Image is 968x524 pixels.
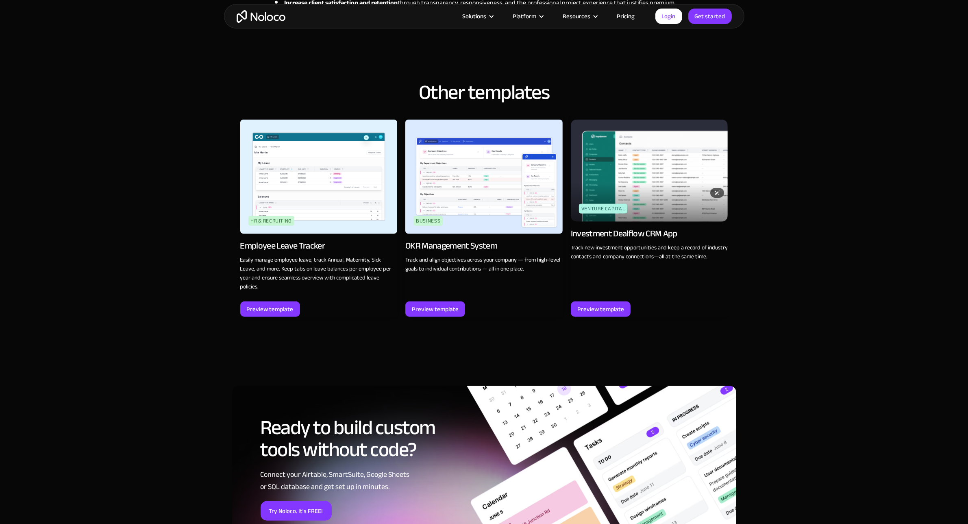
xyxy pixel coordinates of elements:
[571,243,728,261] p: Track new investment opportunities and keep a record of industry contacts and company connections...
[240,255,398,291] p: Easily manage employee leave, track Annual, Maternity, Sick Leave, and more. Keep tabs on leave b...
[232,81,736,103] h4: Other templates
[503,11,553,22] div: Platform
[261,417,466,461] h2: Ready to build custom tools without code?
[405,255,563,273] p: Track and align objectives across your company — from high-level goals to individual contribution...
[240,240,325,251] div: Employee Leave Tracker
[240,116,398,317] a: HR & RecruitingEmployee Leave TrackerEasily manage employee leave, track Annual, Maternity, Sick ...
[571,228,677,239] div: Investment Dealflow CRM App
[655,9,682,24] a: Login
[577,304,624,314] div: Preview template
[261,501,332,521] a: Try Noloco. It's FREE!
[452,11,503,22] div: Solutions
[405,116,563,317] a: BusinessOKR Management SystemTrack and align objectives across your company — from high-level goa...
[563,11,591,22] div: Resources
[248,216,295,226] div: HR & Recruiting
[607,11,645,22] a: Pricing
[237,10,285,23] a: home
[261,469,466,493] div: Connect your Airtable, SmartSuite, Google Sheets or SQL database and get set up in minutes.
[688,9,732,24] a: Get started
[405,240,497,251] div: OKR Management System
[412,304,459,314] div: Preview template
[553,11,607,22] div: Resources
[463,11,487,22] div: Solutions
[413,216,443,226] div: Business
[579,204,628,214] div: Venture Capital
[571,116,728,317] a: Venture CapitalInvestment Dealflow CRM AppTrack new investment opportunities and keep a record of...
[513,11,537,22] div: Platform
[247,304,294,314] div: Preview template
